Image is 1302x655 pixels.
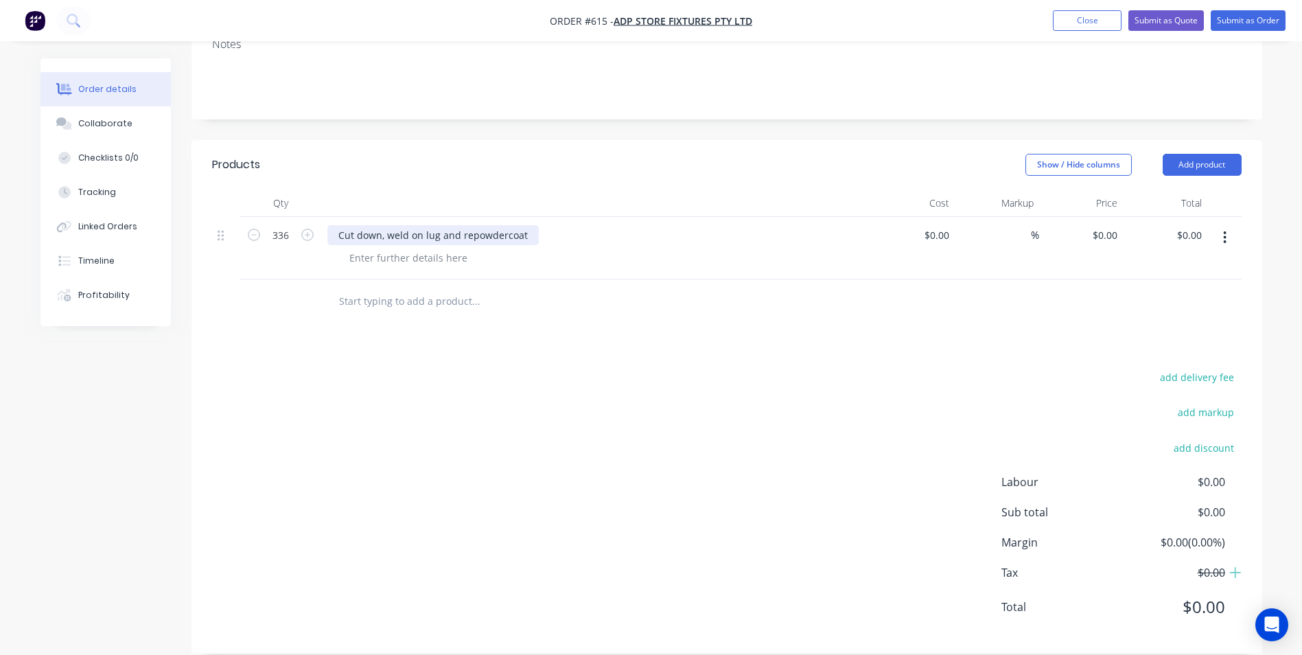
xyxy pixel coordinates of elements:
button: Submit as Order [1211,10,1286,31]
button: Add product [1163,154,1242,176]
button: Checklists 0/0 [40,141,171,175]
button: Tracking [40,175,171,209]
span: Margin [1001,534,1124,551]
span: Sub total [1001,504,1124,520]
button: add delivery fee [1153,368,1242,387]
div: Total [1123,189,1207,217]
div: Cut down, weld on lug and repowdercoat [327,225,539,245]
button: Collaborate [40,106,171,141]
button: add discount [1167,438,1242,457]
button: Submit as Quote [1128,10,1204,31]
div: Products [212,157,260,173]
span: Order #615 - [550,14,614,27]
div: Open Intercom Messenger [1255,608,1288,641]
button: Timeline [40,244,171,278]
input: Start typing to add a product... [338,288,613,315]
div: Price [1039,189,1124,217]
div: Cost [871,189,955,217]
button: Profitability [40,278,171,312]
div: Markup [955,189,1039,217]
button: Close [1053,10,1121,31]
button: Linked Orders [40,209,171,244]
span: $0.00 [1123,474,1224,490]
div: Checklists 0/0 [78,152,139,164]
button: Order details [40,72,171,106]
span: $0.00 ( 0.00 %) [1123,534,1224,551]
span: Total [1001,599,1124,615]
div: Qty [240,189,322,217]
span: % [1031,227,1039,243]
div: Notes [212,38,1242,51]
div: Linked Orders [78,220,137,233]
div: Timeline [78,255,115,267]
img: Factory [25,10,45,31]
button: add markup [1171,403,1242,422]
div: Profitability [78,289,130,301]
div: Order details [78,83,137,95]
div: Tracking [78,186,116,198]
div: Collaborate [78,117,132,130]
span: Labour [1001,474,1124,490]
button: Show / Hide columns [1025,154,1132,176]
span: Tax [1001,564,1124,581]
span: $0.00 [1123,564,1224,581]
span: $0.00 [1123,504,1224,520]
span: $0.00 [1123,595,1224,619]
a: ADP Store Fixtures Pty Ltd [614,14,752,27]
